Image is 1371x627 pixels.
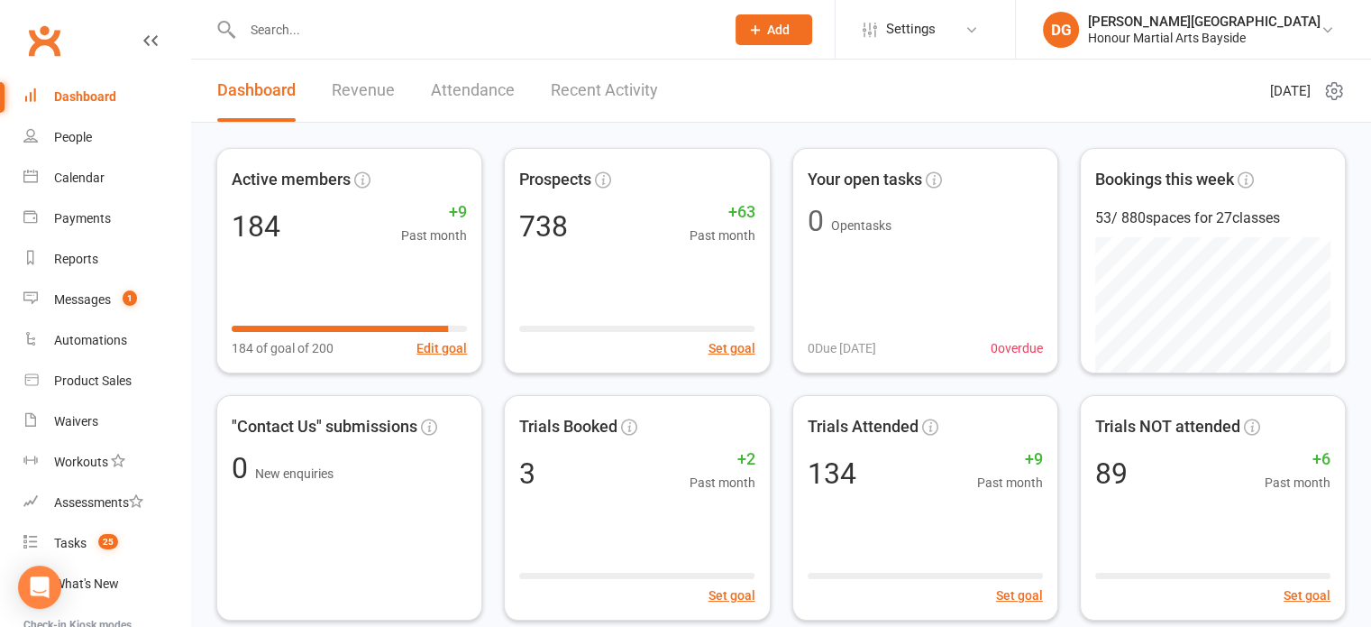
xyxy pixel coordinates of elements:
[23,523,190,564] a: Tasks 25
[1088,30,1321,46] div: Honour Martial Arts Bayside
[23,158,190,198] a: Calendar
[22,18,67,63] a: Clubworx
[551,60,658,122] a: Recent Activity
[831,218,891,233] span: Open tasks
[54,211,111,226] div: Payments
[54,252,98,266] div: Reports
[54,414,98,429] div: Waivers
[708,586,755,605] button: Set goal
[18,566,61,609] div: Open Intercom Messenger
[690,226,755,245] span: Past month
[977,447,1043,473] span: +9
[54,171,105,185] div: Calendar
[23,361,190,401] a: Product Sales
[519,167,591,193] span: Prospects
[808,167,922,193] span: Your open tasks
[991,338,1043,358] span: 0 overdue
[217,60,296,122] a: Dashboard
[23,483,190,523] a: Assessments
[54,576,119,591] div: What's New
[1265,447,1330,473] span: +6
[808,338,876,358] span: 0 Due [DATE]
[332,60,395,122] a: Revenue
[808,459,856,488] div: 134
[808,207,824,235] div: 0
[1088,14,1321,30] div: [PERSON_NAME][GEOGRAPHIC_DATA]
[54,333,127,347] div: Automations
[23,239,190,280] a: Reports
[23,198,190,239] a: Payments
[54,89,116,104] div: Dashboard
[690,473,755,493] span: Past month
[232,414,417,440] span: "Contact Us" submissions
[23,564,190,604] a: What's New
[519,459,535,488] div: 3
[54,536,87,550] div: Tasks
[54,373,132,388] div: Product Sales
[1095,459,1128,488] div: 89
[1043,12,1079,48] div: DG
[232,338,334,358] span: 184 of goal of 200
[23,320,190,361] a: Automations
[1095,207,1330,230] div: 53 / 880 spaces for 27 classes
[1095,167,1234,193] span: Bookings this week
[54,292,111,307] div: Messages
[232,212,280,241] div: 184
[23,442,190,483] a: Workouts
[1284,586,1330,605] button: Set goal
[54,130,92,144] div: People
[401,226,467,245] span: Past month
[232,167,351,193] span: Active members
[767,23,790,37] span: Add
[416,338,467,358] button: Edit goal
[1270,80,1311,102] span: [DATE]
[54,495,143,510] div: Assessments
[886,9,936,50] span: Settings
[255,466,334,481] span: New enquiries
[23,117,190,158] a: People
[401,199,467,226] span: +9
[23,280,190,320] a: Messages 1
[237,17,712,42] input: Search...
[708,338,755,358] button: Set goal
[736,14,812,45] button: Add
[1095,414,1240,440] span: Trials NOT attended
[123,290,137,306] span: 1
[54,455,108,469] div: Workouts
[1265,473,1330,493] span: Past month
[690,447,755,473] span: +2
[996,586,1043,605] button: Set goal
[431,60,515,122] a: Attendance
[23,401,190,442] a: Waivers
[232,451,255,485] span: 0
[98,534,118,549] span: 25
[519,212,568,241] div: 738
[690,199,755,226] span: +63
[808,414,919,440] span: Trials Attended
[977,473,1043,493] span: Past month
[519,414,617,440] span: Trials Booked
[23,77,190,117] a: Dashboard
